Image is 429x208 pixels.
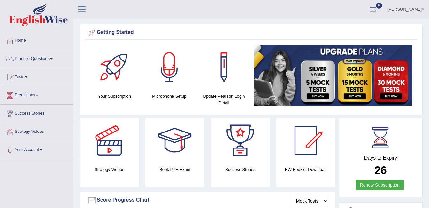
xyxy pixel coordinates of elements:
[0,32,73,48] a: Home
[276,166,335,173] h4: EW Booklet Download
[376,3,382,9] span: 0
[0,123,73,139] a: Strategy Videos
[0,105,73,121] a: Success Stories
[145,166,204,173] h4: Book PTE Exam
[145,93,193,100] h4: Microphone Setup
[0,141,73,157] a: Your Account
[200,93,248,106] h4: Update Pearson Login Detail
[356,180,404,190] a: Renew Subscription
[87,196,328,205] div: Score Progress Chart
[346,155,415,161] h4: Days to Expiry
[0,50,73,66] a: Practice Questions
[254,45,412,106] img: small5.jpg
[374,164,387,176] b: 26
[87,28,415,37] div: Getting Started
[0,68,73,84] a: Tests
[90,93,139,100] h4: Your Subscription
[0,86,73,102] a: Predictions
[211,166,270,173] h4: Success Stories
[80,166,139,173] h4: Strategy Videos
